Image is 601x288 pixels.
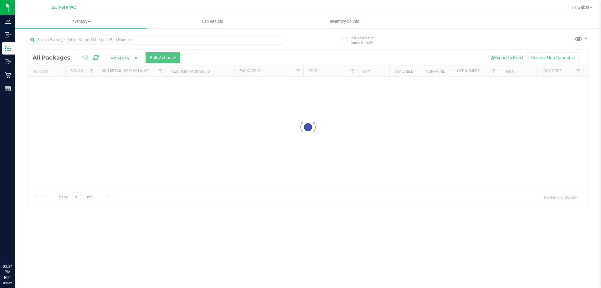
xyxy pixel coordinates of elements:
[5,59,11,65] inline-svg: Outbound
[5,72,11,78] inline-svg: Retail
[15,19,147,24] span: Inventory
[351,35,382,45] span: Include items not tagged for facility
[5,32,11,38] inline-svg: Inbound
[3,264,12,280] p: 03:34 PM EDT
[5,45,11,51] inline-svg: Inventory
[321,19,368,24] span: Inventory Counts
[15,15,147,28] a: Inventory
[6,238,25,257] iframe: Resource center
[194,19,232,24] span: Lab Results
[18,237,26,244] iframe: Resource center unread badge
[147,15,279,28] a: Lab Results
[572,5,589,10] span: Hi, Gabe!
[52,5,76,10] span: St. Pete WC
[5,18,11,24] inline-svg: Analytics
[5,86,11,92] inline-svg: Reports
[3,280,12,285] p: 09/29
[279,15,410,28] a: Inventory Counts
[28,35,283,45] input: Search Package ID, Item Name, SKU, Lot or Part Number...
